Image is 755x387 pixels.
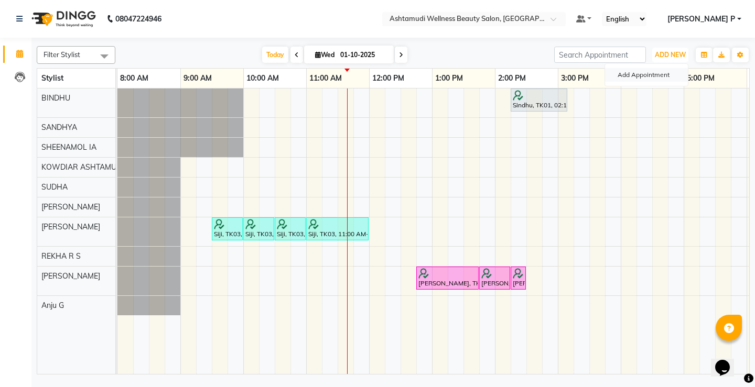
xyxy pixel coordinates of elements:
[655,51,686,59] span: ADD NEW
[117,71,151,86] a: 8:00 AM
[244,71,282,86] a: 10:00 AM
[652,48,688,62] button: ADD NEW
[41,301,64,310] span: Anju G
[27,4,99,34] img: logo
[262,47,288,63] span: Today
[337,47,390,63] input: 2025-10-01
[44,50,80,59] span: Filter Stylist
[41,162,124,172] span: KOWDIAR ASHTAMUDI
[276,219,305,239] div: Siji, TK03, 10:30 AM-11:00 AM, Half Arm Waxing
[41,73,63,83] span: Stylist
[605,68,688,82] button: Add Appointment
[417,268,478,288] div: [PERSON_NAME], TK02, 12:45 PM-01:45 PM, Hair Spa
[41,182,68,192] span: SUDHA
[181,71,214,86] a: 9:00 AM
[512,268,525,288] div: [PERSON_NAME], TK02, 02:15 PM-02:30 PM, Eyebrows Threading
[495,71,528,86] a: 2:00 PM
[41,142,96,152] span: SHEENAMOL IA
[480,268,509,288] div: [PERSON_NAME], TK02, 01:45 PM-02:15 PM, Full Arm Waxing
[433,71,466,86] a: 1:00 PM
[244,219,273,239] div: Siji, TK03, 10:00 AM-10:30 AM, Half Leg Waxing
[312,51,337,59] span: Wed
[41,93,70,103] span: BINDHU
[684,71,717,86] a: 5:00 PM
[370,71,407,86] a: 12:00 PM
[41,271,100,281] span: [PERSON_NAME]
[711,345,745,377] iframe: chat widget
[41,202,100,212] span: [PERSON_NAME]
[41,251,81,261] span: REKHA R S
[307,71,344,86] a: 11:00 AM
[115,4,161,34] b: 08047224946
[667,14,735,25] span: [PERSON_NAME] P
[554,47,646,63] input: Search Appointment
[512,90,566,110] div: Sindhu, TK01, 02:15 PM-03:10 PM, Root Touch-Up ([MEDICAL_DATA] Free)
[307,219,368,239] div: Siji, TK03, 11:00 AM-12:00 PM, Normal Cleanup
[41,123,77,132] span: SANDHYA
[41,222,100,231] span: [PERSON_NAME]
[558,71,591,86] a: 3:00 PM
[213,219,242,239] div: Siji, TK03, 09:30 AM-10:00 AM, Under Arm Waxing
